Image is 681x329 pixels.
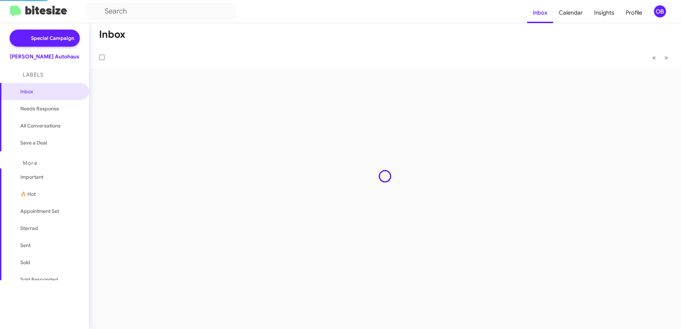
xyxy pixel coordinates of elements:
a: Inbox [527,2,553,23]
span: Labels [23,72,43,78]
span: Needs Response [20,105,81,112]
a: Calendar [553,2,588,23]
span: 🔥 Hot [20,190,36,198]
a: Insights [588,2,620,23]
span: Special Campaign [31,35,74,42]
button: Previous [648,50,660,65]
a: Profile [620,2,648,23]
span: « [652,53,656,62]
span: » [664,53,668,62]
span: Inbox [20,88,81,95]
span: Appointment Set [20,208,59,215]
span: Sold Responded [20,276,58,283]
span: Sold [20,259,30,266]
span: All Conversations [20,122,61,129]
h1: Inbox [99,29,125,40]
span: Save a Deal [20,139,47,146]
button: OB [648,5,673,17]
button: Next [660,50,672,65]
div: OB [654,5,666,17]
span: Important [20,173,81,181]
nav: Page navigation example [648,50,672,65]
input: Search [86,3,236,20]
div: [PERSON_NAME] Autohaus [10,53,79,60]
span: Starred [20,225,38,232]
span: More [23,160,37,166]
a: Special Campaign [10,30,80,47]
span: Sent [20,242,31,249]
